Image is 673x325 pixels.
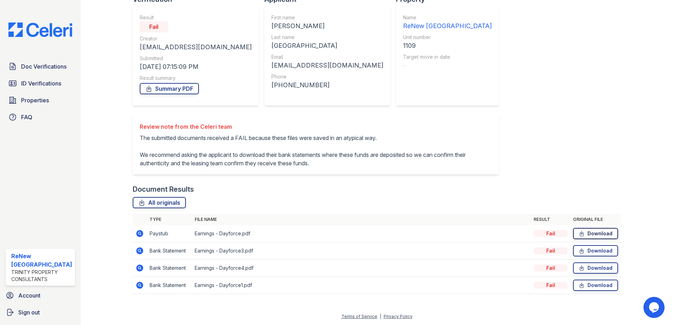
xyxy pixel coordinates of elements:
[573,245,618,256] a: Download
[403,34,492,41] div: Unit number
[534,265,567,272] div: Fail
[140,122,492,131] div: Review note from the Celeri team
[147,225,192,242] td: Paystub
[6,59,75,74] a: Doc Verifications
[573,262,618,274] a: Download
[570,214,621,225] th: Original file
[140,62,252,72] div: [DATE] 07:15:09 PM
[140,35,252,42] div: Creator
[403,53,492,60] div: Target move in date
[271,73,383,80] div: Phone
[534,247,567,254] div: Fail
[140,55,252,62] div: Submitted
[11,252,72,269] div: ReNew [GEOGRAPHIC_DATA]
[534,230,567,237] div: Fail
[133,197,186,208] a: All originals
[133,184,194,194] div: Document Results
[147,277,192,294] td: Bank Statement
[21,113,32,121] span: FAQ
[140,14,252,21] div: Result
[21,62,67,71] span: Doc Verifications
[192,277,531,294] td: Earnings - Dayforce1.pdf
[531,214,570,225] th: Result
[271,34,383,41] div: Last name
[147,242,192,260] td: Bank Statement
[6,93,75,107] a: Properties
[271,60,383,70] div: [EMAIL_ADDRESS][DOMAIN_NAME]
[271,53,383,60] div: Email
[140,75,252,82] div: Result summary
[380,314,381,319] div: |
[140,42,252,52] div: [EMAIL_ADDRESS][DOMAIN_NAME]
[341,314,377,319] a: Terms of Service
[147,260,192,277] td: Bank Statement
[403,60,492,70] div: -
[384,314,413,319] a: Privacy Policy
[573,228,618,239] a: Download
[3,23,78,37] img: CE_Logo_Blue-a8612792a0a2168367f1c8372b55b34899dd931a85d93a1a3d3e32e68fde9ad4.png
[140,21,168,32] div: Fail
[403,14,492,31] a: Name ReNew [GEOGRAPHIC_DATA]
[147,214,192,225] th: Type
[192,260,531,277] td: Earnings - Dayforce4.pdf
[140,83,199,94] a: Summary PDF
[573,280,618,291] a: Download
[3,288,78,302] a: Account
[403,21,492,31] div: ReNew [GEOGRAPHIC_DATA]
[3,305,78,319] a: Sign out
[21,96,49,104] span: Properties
[140,134,492,167] p: The submitted documents received a FAIL because these files were saved in an atypical way. We rec...
[403,41,492,51] div: 1109
[18,308,40,317] span: Sign out
[18,291,40,300] span: Account
[271,41,383,51] div: [GEOGRAPHIC_DATA]
[6,76,75,90] a: ID Verifications
[643,297,666,318] iframe: chat widget
[11,269,72,283] div: Trinity Property Consultants
[192,225,531,242] td: Earnings - Dayforce.pdf
[21,79,61,88] span: ID Verifications
[6,110,75,124] a: FAQ
[271,14,383,21] div: First name
[534,282,567,289] div: Fail
[192,242,531,260] td: Earnings - Dayforce3.pdf
[271,21,383,31] div: [PERSON_NAME]
[271,80,383,90] div: [PHONE_NUMBER]
[403,14,492,21] div: Name
[192,214,531,225] th: File name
